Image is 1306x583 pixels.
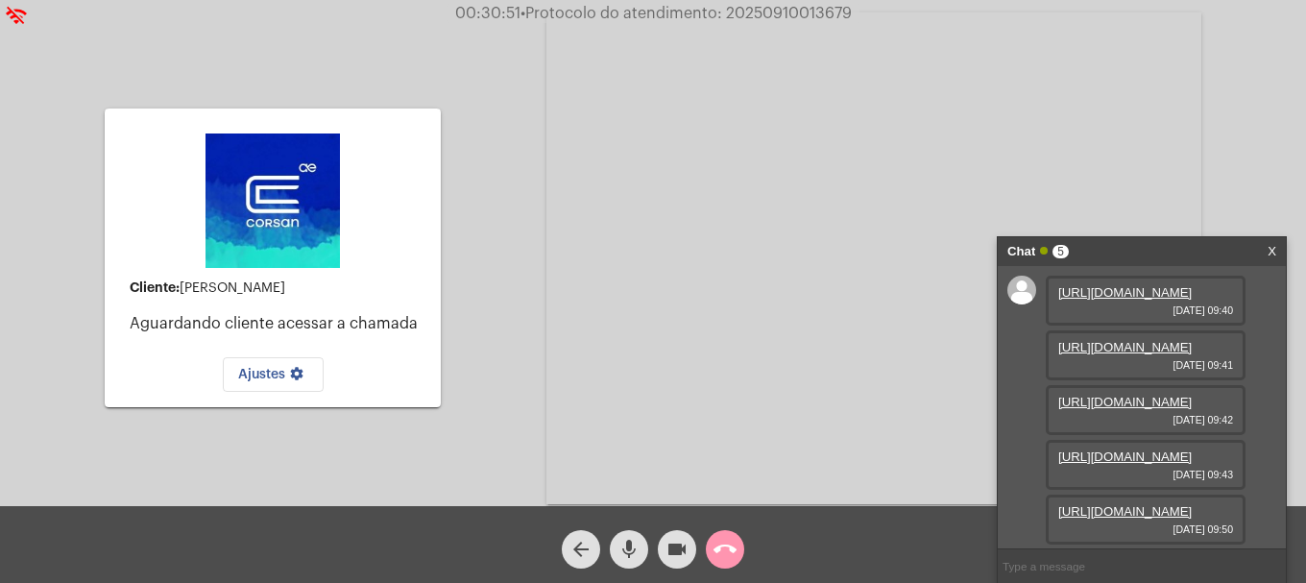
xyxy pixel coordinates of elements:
[569,538,593,561] mat-icon: arrow_back
[998,549,1286,583] input: Type a message
[617,538,641,561] mat-icon: mic
[1058,395,1192,409] a: [URL][DOMAIN_NAME]
[1058,414,1233,425] span: [DATE] 09:42
[520,6,852,21] span: Protocolo do atendimento: 20250910013679
[1052,245,1069,258] span: 5
[238,368,308,381] span: Ajustes
[1058,359,1233,371] span: [DATE] 09:41
[1058,523,1233,535] span: [DATE] 09:50
[455,6,520,21] span: 00:30:51
[1058,504,1192,519] a: [URL][DOMAIN_NAME]
[206,134,340,268] img: d4669ae0-8c07-2337-4f67-34b0df7f5ae4.jpeg
[1007,237,1035,266] strong: Chat
[285,366,308,389] mat-icon: settings
[130,280,180,294] strong: Cliente:
[223,357,324,392] button: Ajustes
[130,315,425,332] p: Aguardando cliente acessar a chamada
[1040,247,1048,255] span: Online
[520,6,525,21] span: •
[665,538,689,561] mat-icon: videocam
[1268,237,1276,266] a: X
[130,280,425,296] div: [PERSON_NAME]
[1058,304,1233,316] span: [DATE] 09:40
[713,538,737,561] mat-icon: call_end
[1058,340,1192,354] a: [URL][DOMAIN_NAME]
[1058,285,1192,300] a: [URL][DOMAIN_NAME]
[1058,449,1192,464] a: [URL][DOMAIN_NAME]
[1058,469,1233,480] span: [DATE] 09:43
